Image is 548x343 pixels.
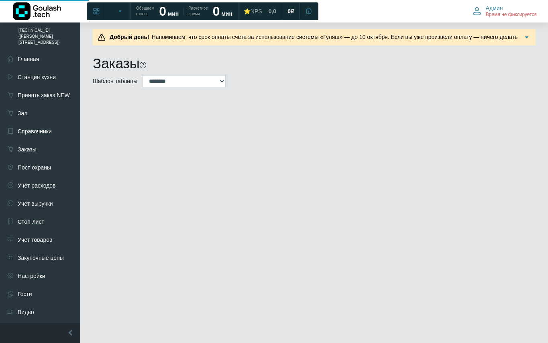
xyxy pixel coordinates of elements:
[269,8,276,15] span: 0,0
[140,62,146,68] i: На этой странице можно найти заказ, используя различные фильтры. Все пункты заполнять необязатель...
[291,8,294,15] span: ₽
[107,34,517,57] span: Напоминаем, что срок оплаты счёта за использование системы «Гуляш» — до 10 октября. Если вы уже п...
[251,8,262,14] span: NPS
[283,4,299,18] a: 0 ₽
[244,8,262,15] div: ⭐
[168,10,179,17] span: мин
[136,6,154,17] span: Обещаем гостю
[159,4,166,18] strong: 0
[213,4,220,18] strong: 0
[93,77,137,86] label: Шаблон таблицы
[98,33,106,41] img: Предупреждение
[13,2,61,20] img: Логотип компании Goulash.tech
[93,55,140,72] h1: Заказы
[188,6,208,17] span: Расчетное время
[486,4,503,12] span: Админ
[287,8,291,15] span: 0
[523,33,531,41] img: Подробнее
[486,12,537,18] span: Время не фиксируется
[468,3,542,20] button: Админ Время не фиксируется
[239,4,281,18] a: ⭐NPS 0,0
[131,4,237,18] a: Обещаем гостю 0 мин Расчетное время 0 мин
[221,10,232,17] span: мин
[110,34,149,40] b: Добрый день!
